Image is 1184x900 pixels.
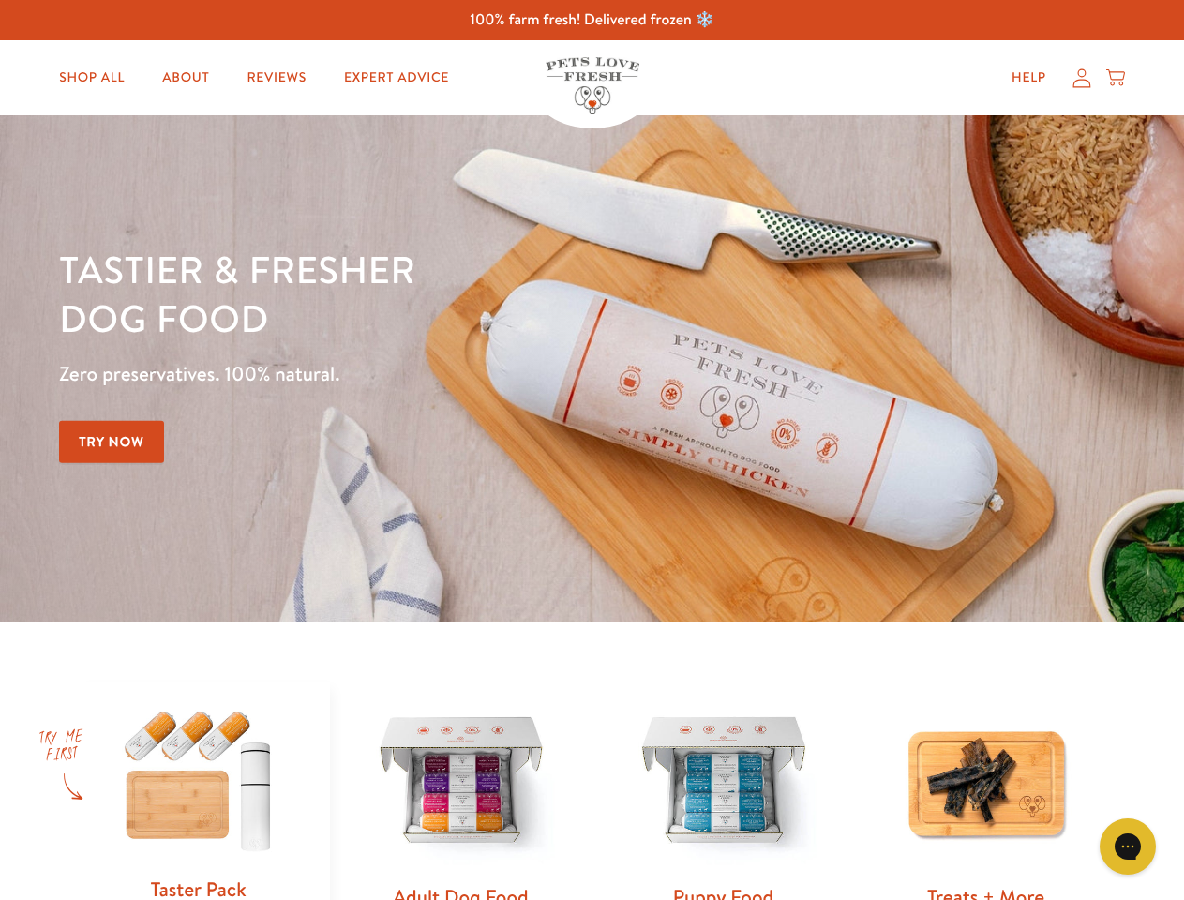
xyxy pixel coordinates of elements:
[329,59,464,97] a: Expert Advice
[147,59,224,97] a: About
[59,357,770,391] p: Zero preservatives. 100% natural.
[59,421,164,463] a: Try Now
[232,59,321,97] a: Reviews
[44,59,140,97] a: Shop All
[546,57,639,114] img: Pets Love Fresh
[1090,812,1165,881] iframe: Gorgias live chat messenger
[59,245,770,342] h1: Tastier & fresher dog food
[997,59,1061,97] a: Help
